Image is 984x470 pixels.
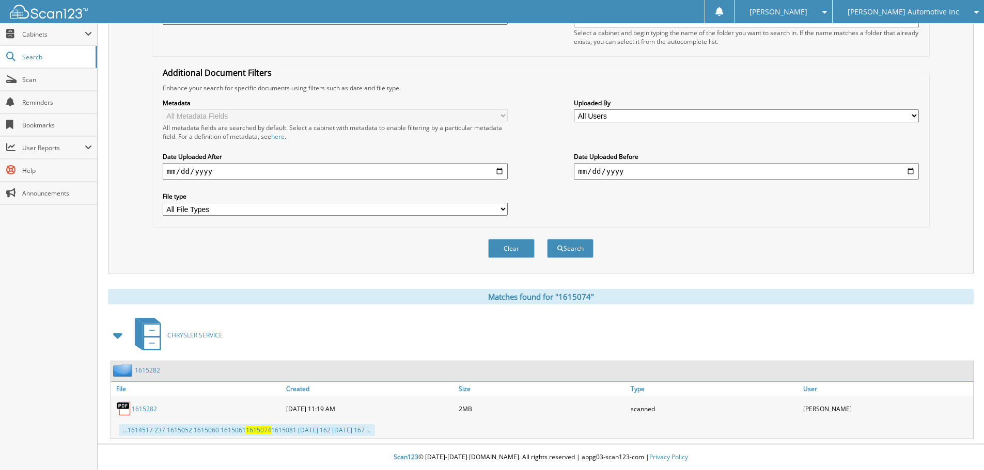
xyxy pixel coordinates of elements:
[801,382,973,396] a: User
[456,382,629,396] a: Size
[116,401,132,416] img: PDF.png
[158,67,277,78] legend: Additional Document Filters
[574,152,919,161] label: Date Uploaded Before
[271,132,285,141] a: here
[574,28,919,46] div: Select a cabinet and begin typing the name of the folder you want to search in. If the name match...
[628,398,801,419] div: scanned
[132,404,157,413] a: 1615282
[22,143,85,152] span: User Reports
[129,315,223,355] a: CHRYSLER SERVICE
[163,99,508,107] label: Metadata
[848,9,959,15] span: [PERSON_NAME] Automotive Inc
[22,30,85,39] span: Cabinets
[22,166,92,175] span: Help
[932,420,984,470] iframe: Chat Widget
[749,9,807,15] span: [PERSON_NAME]
[628,382,801,396] a: Type
[284,382,456,396] a: Created
[246,426,271,434] span: 1615074
[456,398,629,419] div: 2MB
[547,239,593,258] button: Search
[158,84,924,92] div: Enhance your search for specific documents using filters such as date and file type.
[22,189,92,198] span: Announcements
[22,53,90,61] span: Search
[98,445,984,470] div: © [DATE]-[DATE] [DOMAIN_NAME]. All rights reserved | appg03-scan123-com |
[10,5,88,19] img: scan123-logo-white.svg
[22,98,92,107] span: Reminders
[801,398,973,419] div: [PERSON_NAME]
[574,99,919,107] label: Uploaded By
[163,163,508,180] input: start
[22,75,92,84] span: Scan
[163,192,508,201] label: File type
[167,331,223,339] span: CHRYSLER SERVICE
[119,424,375,436] div: ...1614517 237 1615052 1615060 1615061 1615081 [DATE] 162 [DATE] 167 ...
[111,382,284,396] a: File
[284,398,456,419] div: [DATE] 11:19 AM
[163,123,508,141] div: All metadata fields are searched by default. Select a cabinet with metadata to enable filtering b...
[22,121,92,129] span: Bookmarks
[394,452,418,461] span: Scan123
[488,239,535,258] button: Clear
[163,152,508,161] label: Date Uploaded After
[108,289,974,304] div: Matches found for "1615074"
[574,163,919,180] input: end
[135,366,160,375] a: 1615282
[113,364,135,377] img: folder2.png
[649,452,688,461] a: Privacy Policy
